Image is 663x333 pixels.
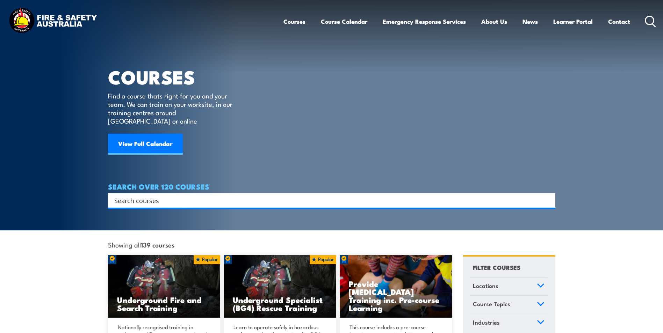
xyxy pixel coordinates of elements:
[108,241,174,248] span: Showing all
[108,91,236,125] p: Find a course thats right for you and your team. We can train on your worksite, in our training c...
[383,12,466,31] a: Emergency Response Services
[523,12,538,31] a: News
[108,255,221,318] a: Underground Fire and Search Training
[321,12,367,31] a: Course Calendar
[340,255,452,318] img: Low Voltage Rescue and Provide CPR
[108,134,183,155] a: View Full Calendar
[473,318,500,327] span: Industries
[481,12,507,31] a: About Us
[116,195,541,205] form: Search form
[340,255,452,318] a: Provide [MEDICAL_DATA] Training inc. Pre-course Learning
[349,280,443,312] h3: Provide [MEDICAL_DATA] Training inc. Pre-course Learning
[608,12,630,31] a: Contact
[108,183,555,190] h4: SEARCH OVER 120 COURSES
[141,240,174,249] strong: 139 courses
[108,255,221,318] img: Underground mine rescue
[108,68,243,85] h1: COURSES
[473,281,498,290] span: Locations
[117,296,211,312] h3: Underground Fire and Search Training
[553,12,593,31] a: Learner Portal
[470,296,548,314] a: Course Topics
[233,296,327,312] h3: Underground Specialist (BG4) Rescue Training
[224,255,336,318] a: Underground Specialist (BG4) Rescue Training
[224,255,336,318] img: Underground mine rescue
[470,277,548,296] a: Locations
[543,195,553,205] button: Search magnifier button
[473,262,520,272] h4: FILTER COURSES
[473,299,510,309] span: Course Topics
[470,314,548,332] a: Industries
[283,12,305,31] a: Courses
[114,195,540,206] input: Search input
